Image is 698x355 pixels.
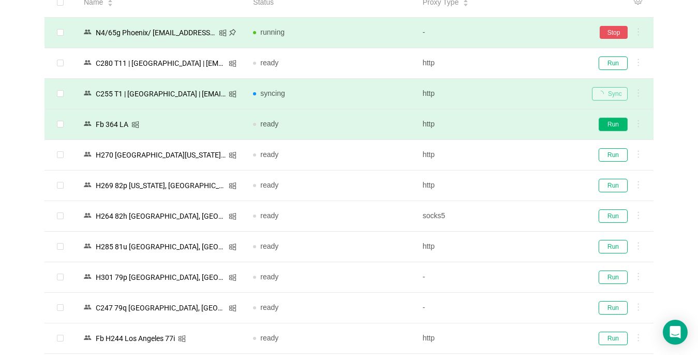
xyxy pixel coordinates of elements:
i: icon: windows [229,304,236,312]
span: ready [260,120,278,128]
div: Fb Н244 Los Angeles 77i [93,332,178,345]
button: Run [599,271,628,284]
span: ready [260,150,278,159]
div: N4/65g Phoenix/ [EMAIL_ADDRESS][DOMAIN_NAME] [93,26,219,39]
div: C247 79q [GEOGRAPHIC_DATA], [GEOGRAPHIC_DATA] | [EMAIL_ADDRESS][DOMAIN_NAME] [93,301,229,315]
div: Н269 82p [US_STATE], [GEOGRAPHIC_DATA]/ [EMAIL_ADDRESS][DOMAIN_NAME] [93,179,229,192]
div: Н285 81u [GEOGRAPHIC_DATA], [GEOGRAPHIC_DATA]/ [EMAIL_ADDRESS][DOMAIN_NAME] [93,240,229,253]
button: Run [599,332,628,345]
i: icon: windows [229,274,236,281]
button: Stop [600,26,628,39]
button: Run [599,301,628,315]
span: running [260,28,285,36]
div: Н264 82h [GEOGRAPHIC_DATA], [GEOGRAPHIC_DATA]/ [EMAIL_ADDRESS][DOMAIN_NAME] [93,209,229,223]
td: http [414,171,584,201]
button: Run [599,118,628,131]
button: Run [599,240,628,253]
i: icon: windows [229,243,236,251]
span: ready [260,303,278,311]
button: Run [599,148,628,162]
i: icon: windows [229,60,236,67]
i: icon: windows [219,29,227,37]
i: icon: caret-down [108,2,113,5]
span: ready [260,334,278,342]
td: - [414,18,584,48]
span: ready [260,242,278,250]
i: icon: caret-down [463,2,469,5]
i: icon: windows [229,212,236,220]
div: C280 T11 | [GEOGRAPHIC_DATA] | [EMAIL_ADDRESS][DOMAIN_NAME] [93,56,229,70]
td: http [414,140,584,171]
span: syncing [260,89,285,97]
i: icon: pushpin [229,29,236,36]
div: C255 T1 | [GEOGRAPHIC_DATA] | [EMAIL_ADDRESS][DOMAIN_NAME] [93,87,229,101]
i: icon: windows [178,335,186,343]
span: ready [260,59,278,67]
button: Run [599,179,628,192]
i: icon: windows [229,90,236,98]
span: ready [260,181,278,189]
div: Н301 79p [GEOGRAPHIC_DATA], [GEOGRAPHIC_DATA] | [EMAIL_ADDRESS][DOMAIN_NAME] [93,271,229,284]
div: Open Intercom Messenger [663,320,688,345]
td: - [414,262,584,293]
button: Run [599,56,628,70]
span: ready [260,273,278,281]
td: socks5 [414,201,584,232]
td: - [414,293,584,323]
i: icon: windows [131,121,139,129]
td: http [414,79,584,109]
span: ready [260,211,278,220]
i: icon: windows [229,182,236,190]
td: http [414,48,584,79]
div: Н270 [GEOGRAPHIC_DATA][US_STATE]/ [EMAIL_ADDRESS][DOMAIN_NAME] [93,148,229,162]
td: http [414,109,584,140]
i: icon: windows [229,151,236,159]
td: http [414,232,584,262]
td: http [414,323,584,354]
div: Fb 364 LA [93,118,131,131]
button: Run [599,209,628,223]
